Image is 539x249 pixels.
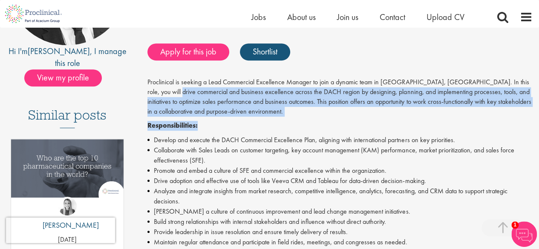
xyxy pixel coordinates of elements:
img: Chatbot [511,221,537,247]
a: Shortlist [240,43,290,60]
iframe: reCAPTCHA [6,218,115,243]
img: Hannah Burke [58,197,77,215]
a: Join us [337,11,358,23]
p: Proclinical is seeking a Lead Commercial Excellence Manager to join a dynamic team in [GEOGRAPHIC... [147,77,533,116]
li: Provide leadership in issue resolution and ensure timely delivery of results. [147,227,533,237]
li: Collaborate with Sales Leads on customer targeting, key account management (KAM) performance, mar... [147,145,533,166]
strong: Responsibilities: [147,121,198,130]
a: Hannah Burke [PERSON_NAME] [36,197,99,235]
a: About us [287,11,316,23]
li: Analyze and integrate insights from market research, competitive intelligence, analytics, forecas... [147,186,533,206]
a: [PERSON_NAME] [28,46,90,57]
li: Build strong relationships with internal stakeholders and influence without direct authority. [147,217,533,227]
span: 1 [511,221,519,229]
span: View my profile [24,69,102,86]
a: View my profile [24,71,110,82]
li: Promote and embed a culture of SFE and commercial excellence within the organization. [147,166,533,176]
a: Contact [380,11,405,23]
img: Top 10 pharmaceutical companies in the world 2025 [11,139,124,197]
a: Apply for this job [147,43,229,60]
a: Upload CV [427,11,464,23]
li: [PERSON_NAME] a culture of continuous improvement and lead change management initiatives. [147,206,533,217]
a: Link to a post [11,139,124,215]
h3: Similar posts [28,108,107,128]
li: Develop and execute the DACH Commercial Excellence Plan, aligning with international partners on ... [147,135,533,145]
div: Hi I'm , I manage this role [6,45,128,69]
a: Jobs [251,11,266,23]
li: Maintain regular attendance and participate in field rides, meetings, and congresses as needed. [147,237,533,247]
li: Drive adoption and effective use of tools like Veeva CRM and Tableau for data-driven decision-mak... [147,176,533,186]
